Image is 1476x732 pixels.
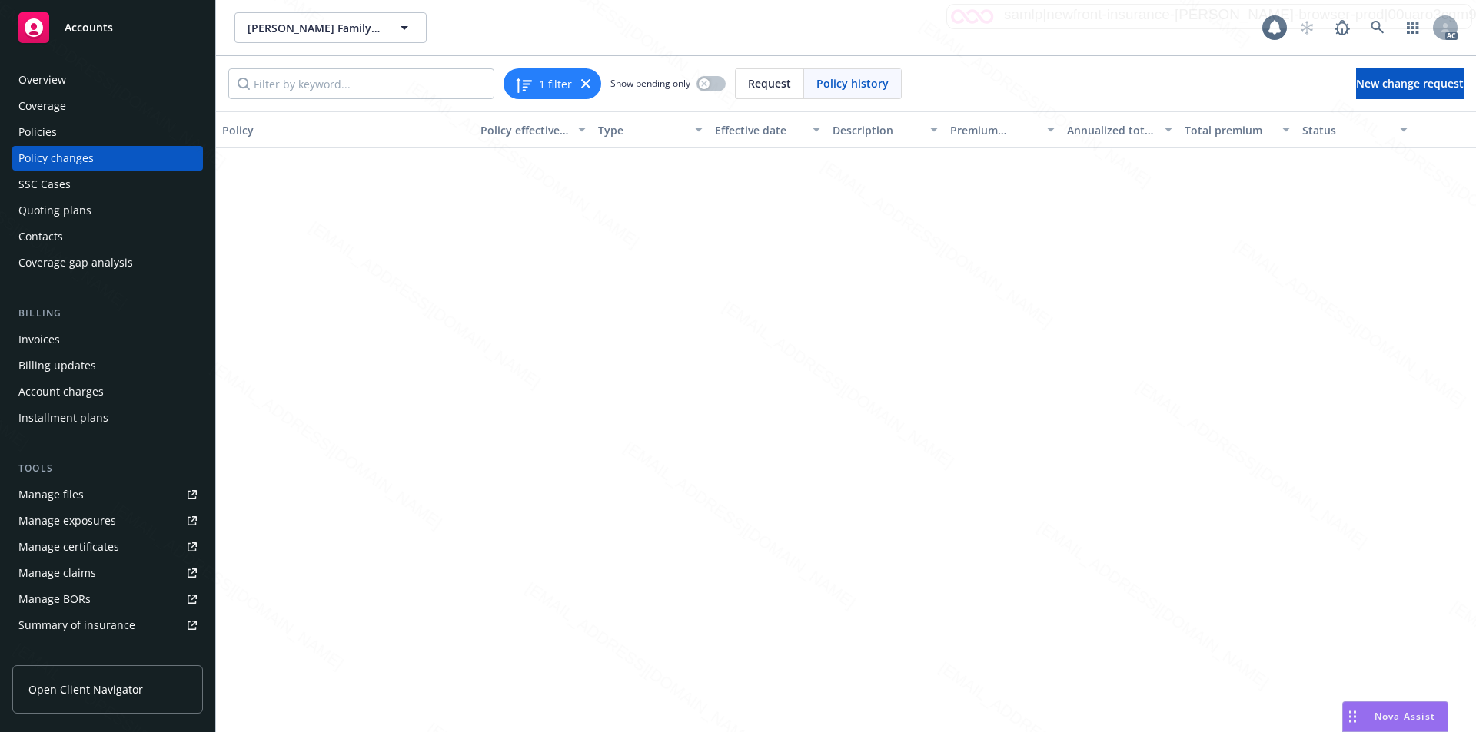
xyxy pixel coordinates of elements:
[18,353,96,378] div: Billing updates
[12,198,203,223] a: Quoting plans
[816,75,889,91] span: Policy history
[12,224,203,249] a: Contacts
[1178,111,1296,148] button: Total premium
[598,122,686,138] div: Type
[18,406,108,430] div: Installment plans
[950,122,1039,138] div: Premium change
[1342,701,1448,732] button: Nova Assist
[833,122,921,138] div: Description
[12,587,203,611] a: Manage BORs
[12,379,203,404] a: Account charges
[12,561,203,585] a: Manage claims
[1356,68,1464,99] a: New change request
[944,111,1062,148] button: Premium change
[216,111,474,148] button: Policy
[248,20,381,36] span: [PERSON_NAME] Family - Wiley
[12,94,203,118] a: Coverage
[1356,76,1464,91] span: New change request
[12,146,203,171] a: Policy changes
[709,111,826,148] button: Effective date
[12,172,203,197] a: SSC Cases
[1061,111,1178,148] button: Annualized total premium change
[18,379,104,404] div: Account charges
[18,482,84,507] div: Manage files
[12,250,203,275] a: Coverage gap analysis
[539,76,572,92] span: 1 filter
[12,535,203,559] a: Manage certificates
[12,68,203,92] a: Overview
[1343,702,1362,731] div: Drag to move
[1398,12,1428,43] a: Switch app
[18,146,94,171] div: Policy changes
[18,561,96,585] div: Manage claims
[18,94,66,118] div: Coverage
[18,68,66,92] div: Overview
[234,12,427,43] button: [PERSON_NAME] Family - Wiley
[1296,111,1414,148] button: Status
[1185,122,1273,138] div: Total premium
[1362,12,1393,43] a: Search
[18,172,71,197] div: SSC Cases
[1327,12,1358,43] a: Report a Bug
[18,250,133,275] div: Coverage gap analysis
[1067,122,1155,138] div: Annualized total premium change
[592,111,710,148] button: Type
[12,353,203,378] a: Billing updates
[18,508,116,533] div: Manage exposures
[12,482,203,507] a: Manage files
[474,111,592,148] button: Policy effective dates
[65,22,113,34] span: Accounts
[1302,122,1391,138] div: Status
[12,508,203,533] a: Manage exposures
[228,68,494,99] input: Filter by keyword...
[610,77,690,90] span: Show pending only
[18,327,60,352] div: Invoices
[715,122,803,138] div: Effective date
[18,613,135,638] div: Summary of insurance
[12,406,203,430] a: Installment plans
[480,122,569,138] div: Policy effective dates
[12,461,203,476] div: Tools
[12,120,203,144] a: Policies
[12,327,203,352] a: Invoices
[1375,710,1435,723] span: Nova Assist
[1291,12,1322,43] a: Start snowing
[12,613,203,638] a: Summary of insurance
[18,120,57,144] div: Policies
[18,198,91,223] div: Quoting plans
[826,111,944,148] button: Description
[18,224,63,249] div: Contacts
[748,75,791,91] span: Request
[12,306,203,321] div: Billing
[18,587,91,611] div: Manage BORs
[28,681,143,697] span: Open Client Navigator
[12,6,203,49] a: Accounts
[18,535,119,559] div: Manage certificates
[222,122,468,138] div: Policy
